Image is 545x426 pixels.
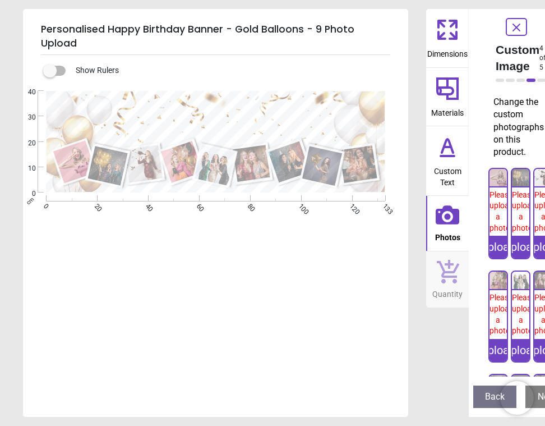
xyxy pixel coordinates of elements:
iframe: Brevo live chat [500,381,534,415]
span: 40 [15,88,36,97]
span: 20 [92,202,99,209]
span: Please upload a photo [512,293,536,335]
span: Photos [435,227,460,244]
div: Upload [512,339,529,361]
span: 133 [380,202,387,209]
span: Dimensions [427,43,468,60]
span: 120 [347,202,354,209]
span: 40 [143,202,150,209]
span: 10 [15,164,36,173]
h5: Personalised Happy Birthday Banner - Gold Balloons - 9 Photo Upload [41,18,390,55]
div: Upload [512,236,529,258]
span: cm [25,196,35,206]
span: 20 [15,139,36,148]
span: Quantity [432,283,463,300]
span: 0 [15,189,36,199]
button: Back [473,386,516,408]
div: Upload [489,339,507,361]
span: 100 [296,202,303,209]
div: Show Rulers [50,64,408,77]
span: Materials [431,102,464,119]
button: Materials [426,68,469,126]
span: Please upload a photo [489,190,514,232]
button: Custom Text [426,126,469,195]
div: Upload [489,236,507,258]
span: Custom Text [427,161,468,188]
button: Photos [426,196,469,251]
span: Please upload a photo [489,293,514,335]
button: Quantity [426,251,469,308]
span: 60 [194,202,201,209]
span: Custom Image [496,42,539,75]
span: 80 [245,202,252,209]
span: 30 [15,113,36,122]
span: Please upload a photo [512,190,536,232]
span: 0 [41,202,48,209]
button: Dimensions [426,9,469,67]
